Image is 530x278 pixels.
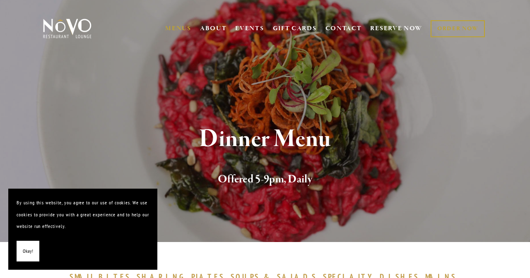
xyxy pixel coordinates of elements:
[325,21,362,36] a: CONTACT
[55,126,475,153] h1: Dinner Menu
[8,189,157,270] section: Cookie banner
[200,24,227,33] a: ABOUT
[431,20,485,37] a: ORDER NOW
[17,241,39,262] button: Okay!
[23,245,33,257] span: Okay!
[41,18,93,39] img: Novo Restaurant &amp; Lounge
[55,171,475,188] h2: Offered 5-9pm, Daily
[235,24,264,33] a: EVENTS
[17,197,149,232] p: By using this website, you agree to our use of cookies. We use cookies to provide you with a grea...
[165,24,191,33] a: MENUS
[370,21,422,36] a: RESERVE NOW
[273,21,317,36] a: GIFT CARDS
